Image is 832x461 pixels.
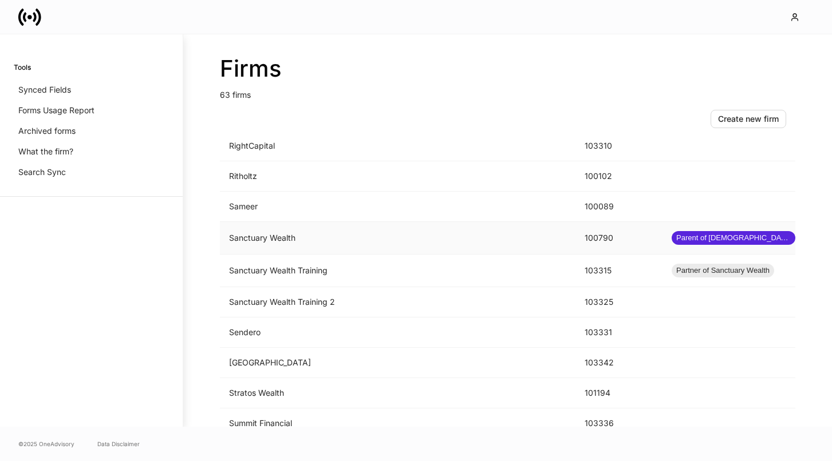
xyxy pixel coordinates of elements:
span: © 2025 OneAdvisory [18,439,74,448]
td: Stratos Wealth [220,378,575,408]
td: RightCapital [220,131,575,161]
p: Forms Usage Report [18,105,94,116]
span: Partner of Sanctuary Wealth [672,265,774,276]
a: What the firm? [14,141,169,162]
td: Summit Financial [220,408,575,439]
td: Sendero [220,317,575,348]
td: Sanctuary Wealth Training 2 [220,287,575,317]
a: Search Sync [14,162,169,182]
td: 103336 [575,408,663,439]
td: 103331 [575,317,663,348]
td: Sanctuary Wealth Training [220,255,575,287]
a: Forms Usage Report [14,100,169,121]
p: 63 firms [220,82,795,101]
p: Search Sync [18,166,66,178]
div: Create new firm [718,113,779,125]
p: What the firm? [18,146,73,157]
td: 103310 [575,131,663,161]
p: Archived forms [18,125,76,137]
td: 103315 [575,255,663,287]
td: Ritholtz [220,161,575,192]
td: Sameer [220,192,575,222]
td: 101194 [575,378,663,408]
td: 100790 [575,222,663,255]
button: Create new firm [711,110,786,128]
td: 100089 [575,192,663,222]
a: Archived forms [14,121,169,141]
td: 100102 [575,161,663,192]
a: Data Disclaimer [97,439,140,448]
a: Synced Fields [14,80,169,100]
h2: Firms [220,55,795,82]
p: Synced Fields [18,84,71,96]
td: 103342 [575,348,663,378]
td: [GEOGRAPHIC_DATA] [220,348,575,378]
span: Parent of [DEMOGRAPHIC_DATA] firms [672,232,795,244]
td: 103325 [575,287,663,317]
h6: Tools [14,62,31,73]
td: Sanctuary Wealth [220,222,575,255]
